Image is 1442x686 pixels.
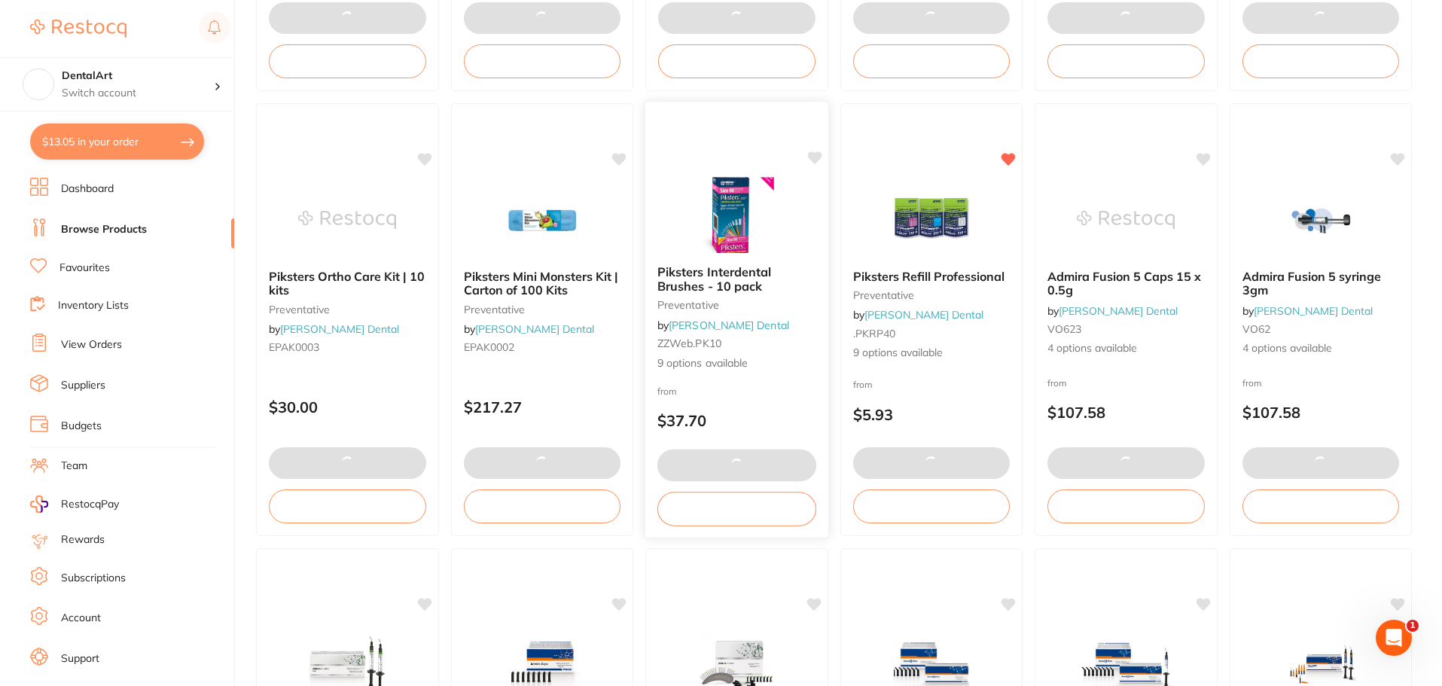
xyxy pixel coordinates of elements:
[657,318,789,331] span: by
[1047,322,1081,336] span: VO623
[657,264,772,294] span: Piksters Interdental Brushes - 10 pack
[657,337,721,350] span: ZZWeb.PK10
[853,327,895,340] span: .PKRP40
[657,299,816,311] small: preventative
[1242,304,1373,318] span: by
[30,123,204,160] button: $13.05 in your order
[464,303,621,316] small: preventative
[61,459,87,474] a: Team
[1376,620,1412,656] iframe: Intercom live chat
[61,611,101,626] a: Account
[269,269,425,297] span: Piksters Ortho Care Kit | 10 kits
[61,181,114,197] a: Dashboard
[1242,270,1400,297] b: Admira Fusion 5 syringe 3gm
[62,86,214,101] p: Switch account
[853,269,1005,284] span: Piksters Refill Professional
[1047,377,1067,389] span: from
[30,11,127,46] a: Restocq Logo
[464,322,594,336] span: by
[269,270,426,297] b: Piksters Ortho Care Kit | 10 kits
[23,69,53,99] img: DentalArt
[298,182,396,258] img: Piksters Ortho Care Kit | 10 kits
[61,337,122,352] a: View Orders
[61,651,99,666] a: Support
[464,340,514,354] span: EPAK0002
[1047,341,1205,356] span: 4 options available
[1242,404,1400,421] p: $107.58
[1242,341,1400,356] span: 4 options available
[1047,404,1205,421] p: $107.58
[853,379,873,390] span: from
[1047,269,1201,297] span: Admira Fusion 5 Caps 15 x 0.5g
[853,289,1011,301] small: preventative
[269,303,426,316] small: preventative
[853,308,983,322] span: by
[1272,182,1370,258] img: Admira Fusion 5 syringe 3gm
[269,398,426,416] p: $30.00
[1047,270,1205,297] b: Admira Fusion 5 Caps 15 x 0.5g
[853,270,1011,283] b: Piksters Refill Professional
[61,222,147,237] a: Browse Products
[58,298,129,313] a: Inventory Lists
[30,495,48,513] img: RestocqPay
[493,182,591,258] img: Piksters Mini Monsters Kit | Carton of 100 Kits
[1407,620,1419,632] span: 1
[464,269,618,297] span: Piksters Mini Monsters Kit | Carton of 100 Kits
[59,261,110,276] a: Favourites
[853,406,1011,423] p: $5.93
[269,340,319,354] span: EPAK0003
[30,495,119,513] a: RestocqPay
[464,270,621,297] b: Piksters Mini Monsters Kit | Carton of 100 Kits
[61,497,119,512] span: RestocqPay
[1242,269,1381,297] span: Admira Fusion 5 syringe 3gm
[1242,322,1270,336] span: VO62
[269,322,399,336] span: by
[687,177,786,253] img: Piksters Interdental Brushes - 10 pack
[280,322,399,336] a: [PERSON_NAME] Dental
[1242,377,1262,389] span: from
[1047,304,1178,318] span: by
[1254,304,1373,318] a: [PERSON_NAME] Dental
[464,398,621,416] p: $217.27
[657,265,816,293] b: Piksters Interdental Brushes - 10 pack
[61,532,105,547] a: Rewards
[61,419,102,434] a: Budgets
[883,182,980,258] img: Piksters Refill Professional
[864,308,983,322] a: [PERSON_NAME] Dental
[657,385,677,396] span: from
[1059,304,1178,318] a: [PERSON_NAME] Dental
[61,378,105,393] a: Suppliers
[62,69,214,84] h4: DentalArt
[657,355,816,370] span: 9 options available
[669,318,789,331] a: [PERSON_NAME] Dental
[1077,182,1175,258] img: Admira Fusion 5 Caps 15 x 0.5g
[30,20,127,38] img: Restocq Logo
[61,571,126,586] a: Subscriptions
[475,322,594,336] a: [PERSON_NAME] Dental
[853,346,1011,361] span: 9 options available
[657,412,816,429] p: $37.70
